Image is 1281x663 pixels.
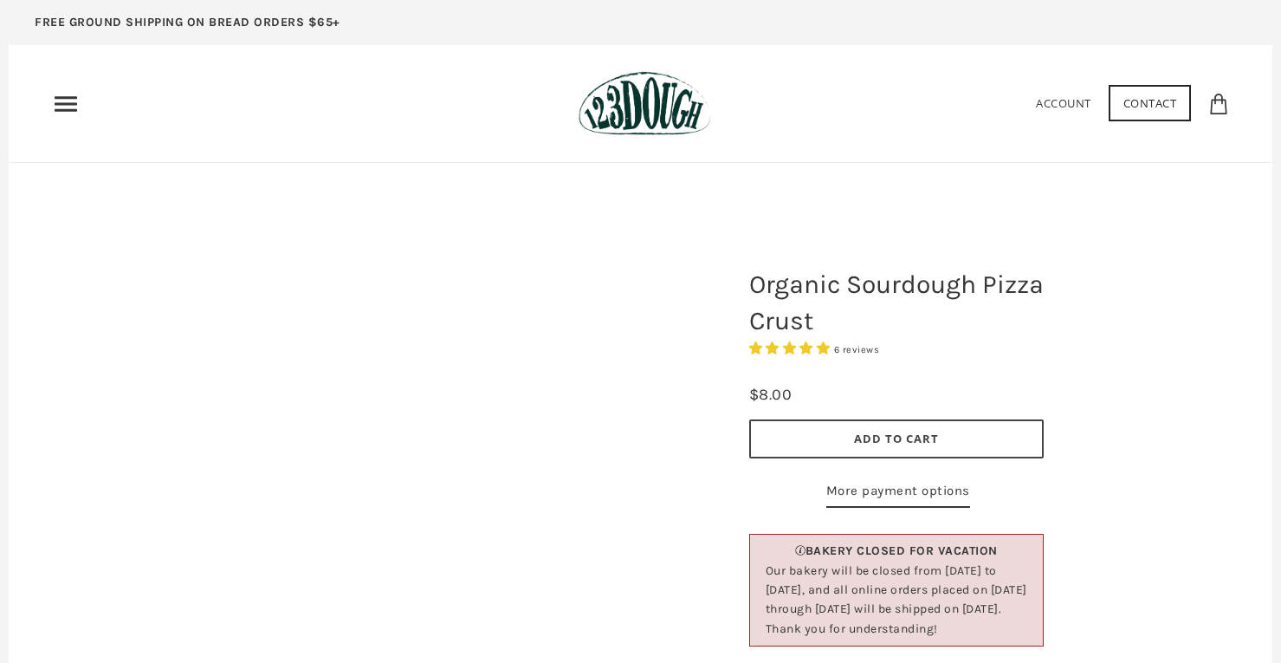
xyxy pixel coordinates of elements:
button: Add to Cart [749,419,1044,458]
nav: Primary [52,90,80,118]
a: Contact [1109,85,1192,121]
div: $8.00 [749,382,793,407]
div: Our bakery will be closed from [DATE] to [DATE], and all online orders placed on [DATE] through [... [766,562,1027,640]
a: Account [1036,95,1091,111]
p: FREE GROUND SHIPPING ON BREAD ORDERS $65+ [35,13,340,32]
a: FREE GROUND SHIPPING ON BREAD ORDERS $65+ [9,9,366,45]
b: BAKERY CLOSED FOR VACATION [805,543,998,558]
span: 6 reviews [834,344,880,355]
span: Add to Cart [854,431,939,446]
img: 123Dough Bakery [579,71,711,136]
a: More payment options [826,480,970,508]
h1: Organic Sourdough Pizza Crust [736,257,1057,348]
img: info.png [795,545,805,556]
span: 4.83 stars [749,341,834,356]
